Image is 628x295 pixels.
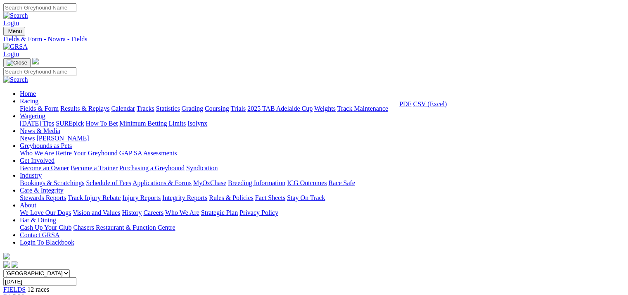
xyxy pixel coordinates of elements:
a: FIELDS [3,286,26,293]
a: GAP SA Assessments [119,150,177,157]
div: About [20,209,625,216]
a: Retire Your Greyhound [56,150,118,157]
a: Who We Are [165,209,199,216]
img: twitter.svg [12,261,18,268]
div: Care & Integrity [20,194,625,202]
a: Greyhounds as Pets [20,142,72,149]
a: Rules & Policies [209,194,254,201]
input: Search [3,3,76,12]
button: Toggle navigation [3,27,25,36]
a: Syndication [186,164,218,171]
img: logo-grsa-white.png [3,253,10,259]
img: facebook.svg [3,261,10,268]
a: Stay On Track [287,194,325,201]
a: [DATE] Tips [20,120,54,127]
a: News [20,135,35,142]
a: Grading [182,105,203,112]
a: Schedule of Fees [86,179,131,186]
a: [PERSON_NAME] [36,135,89,142]
a: Chasers Restaurant & Function Centre [73,224,175,231]
a: Careers [143,209,164,216]
div: Wagering [20,120,625,127]
a: Cash Up Your Club [20,224,71,231]
a: Login [3,50,19,57]
a: Purchasing a Greyhound [119,164,185,171]
span: Menu [8,28,22,34]
a: Track Injury Rebate [68,194,121,201]
div: Download [399,100,447,108]
a: Contact GRSA [20,231,59,238]
a: Industry [20,172,42,179]
a: How To Bet [86,120,118,127]
a: Become an Owner [20,164,69,171]
a: Fields & Form [20,105,59,112]
a: Login To Blackbook [20,239,74,246]
a: News & Media [20,127,60,134]
button: Toggle navigation [3,58,31,67]
a: Minimum Betting Limits [119,120,186,127]
a: MyOzChase [193,179,226,186]
a: Strategic Plan [201,209,238,216]
a: 2025 TAB Adelaide Cup [247,105,313,112]
a: History [122,209,142,216]
img: GRSA [3,43,28,50]
img: Search [3,76,28,83]
a: Trials [230,105,246,112]
img: Close [7,59,27,66]
a: Care & Integrity [20,187,64,194]
a: Integrity Reports [162,194,207,201]
a: Track Maintenance [337,105,388,112]
a: Fact Sheets [255,194,285,201]
a: Wagering [20,112,45,119]
a: Weights [314,105,336,112]
a: Results & Replays [60,105,109,112]
a: SUREpick [56,120,84,127]
a: Vision and Values [73,209,120,216]
input: Select date [3,277,76,286]
a: PDF [399,100,411,107]
a: Breeding Information [228,179,285,186]
a: Stewards Reports [20,194,66,201]
a: Tracks [137,105,154,112]
a: Applications & Forms [133,179,192,186]
a: Injury Reports [122,194,161,201]
a: CSV (Excel) [413,100,447,107]
a: About [20,202,36,209]
a: Who We Are [20,150,54,157]
a: Get Involved [20,157,55,164]
a: Coursing [205,105,229,112]
div: Bar & Dining [20,224,625,231]
a: Isolynx [187,120,207,127]
a: We Love Our Dogs [20,209,71,216]
a: Calendar [111,105,135,112]
a: Login [3,19,19,26]
a: Become a Trainer [71,164,118,171]
div: News & Media [20,135,625,142]
input: Search [3,67,76,76]
div: Greyhounds as Pets [20,150,625,157]
a: Privacy Policy [239,209,278,216]
a: Fields & Form - Nowra - Fields [3,36,625,43]
a: Home [20,90,36,97]
a: Statistics [156,105,180,112]
a: Bookings & Scratchings [20,179,84,186]
div: Get Involved [20,164,625,172]
div: Racing [20,105,625,112]
a: Bar & Dining [20,216,56,224]
a: ICG Outcomes [287,179,327,186]
a: Racing [20,98,38,105]
a: Race Safe [328,179,355,186]
img: Search [3,12,28,19]
span: 12 races [27,286,49,293]
div: Industry [20,179,625,187]
img: logo-grsa-white.png [32,58,39,64]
